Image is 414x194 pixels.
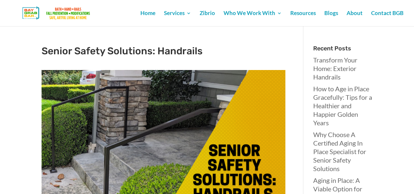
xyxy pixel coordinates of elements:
h1: Senior Safety Solutions: Handrails [42,45,285,60]
a: Home [140,11,155,26]
a: Why Choose A Certified Aging In Place Specialist for Senior Safety Solutions [313,131,366,172]
a: How to Age in Place Gracefully: Tips for a Healthier and Happier Golden Years [313,85,372,127]
a: Zibrio [200,11,215,26]
img: Bay Grab Bar [11,5,103,22]
a: Contact BGB [371,11,404,26]
a: Who We Work With [224,11,282,26]
a: Resources [290,11,316,26]
a: Blogs [324,11,338,26]
a: Services [164,11,191,26]
h4: Recent Posts [313,45,372,56]
a: Transform Your Home: Exterior Handrails [313,56,357,81]
a: About [347,11,363,26]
